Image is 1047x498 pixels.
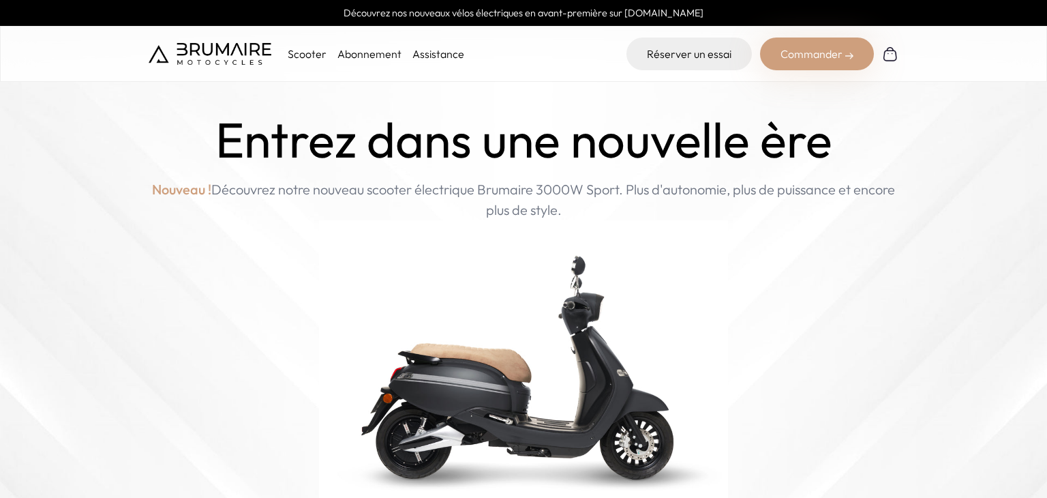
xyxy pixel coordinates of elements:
[626,38,752,70] a: Réserver un essai
[149,43,271,65] img: Brumaire Motocycles
[845,52,853,60] img: right-arrow-2.png
[337,47,401,61] a: Abonnement
[152,179,211,200] span: Nouveau !
[412,47,464,61] a: Assistance
[288,46,327,62] p: Scooter
[149,179,898,220] p: Découvrez notre nouveau scooter électrique Brumaire 3000W Sport. Plus d'autonomie, plus de puissa...
[215,112,832,169] h1: Entrez dans une nouvelle ère
[882,46,898,62] img: Panier
[760,38,874,70] div: Commander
